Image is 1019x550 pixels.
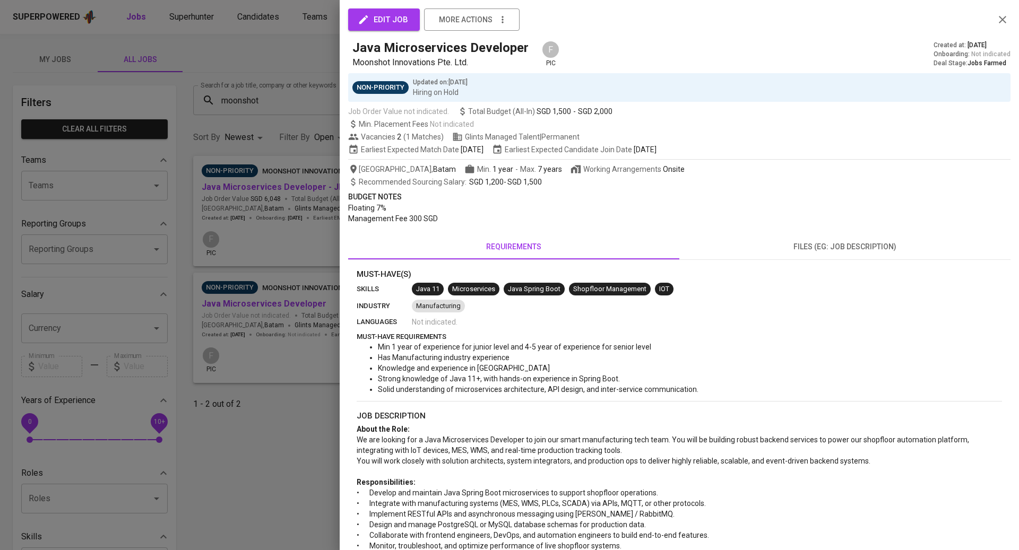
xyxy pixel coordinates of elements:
[663,164,685,174] div: Onsite
[348,132,444,142] span: Vacancies ( 1 Matches )
[571,164,685,174] span: Working Arrangements
[520,165,562,173] span: Max.
[357,284,412,294] p: skills
[348,144,483,155] span: Earliest Expected Match Date
[357,488,658,497] span: • Develop and maintain Java Spring Boot microservices to support shopfloor operations.
[493,165,513,173] span: 1 year
[357,499,706,508] span: • Integrate with manufacturing systems (MES, WMS, PLCs, SCADA) via APIs, MQTT, or other protocols.
[492,144,657,155] span: Earliest Expected Candidate Join Date
[357,531,709,539] span: • Collaborate with frontend engineers, DevOps, and automation engineers to build end-to-end featu...
[348,214,438,223] span: Management Fee 300 SGD
[357,542,621,550] span: • Monitor, troubleshoot, and optimize performance of live shopfloor systems.
[686,240,1004,254] span: files (eg: job description)
[357,510,675,518] span: • Implement RESTful APIs and asynchronous messaging using [PERSON_NAME] / RabbitMQ.
[357,301,412,311] p: industry
[378,385,698,394] span: Solid understanding of microservices architecture, API design, and inter-service communication.
[378,364,550,372] span: Knowledge and experience in [GEOGRAPHIC_DATA]
[348,191,1011,203] p: Budget Notes
[348,164,456,174] span: [GEOGRAPHIC_DATA] ,
[504,284,565,294] span: Java Spring Boot
[357,520,646,529] span: • Design and manage PostgreSQL or MySQL database schemas for production data.
[348,204,386,212] span: Floating 7%
[357,317,412,327] p: languages
[413,77,468,87] p: Updated on : [DATE]
[359,177,542,187] span: -
[934,50,1011,59] div: Onboarding :
[477,165,513,173] span: Min.
[439,13,493,27] span: more actions
[378,343,651,351] span: Min 1 year of experience for junior level and 4-5 year of experience for senior level
[573,106,576,117] span: -
[461,144,483,155] span: [DATE]
[541,40,560,59] div: F
[357,435,971,455] span: We are looking for a Java Microservices Developer to join our smart manufacturing tech team. You ...
[412,284,444,294] span: Java 11
[413,87,468,98] p: Hiring on Hold
[378,353,509,362] span: Has Manufacturing industry experience
[934,41,1011,50] div: Created at :
[634,144,657,155] span: [DATE]
[538,165,562,173] span: 7 years
[352,57,468,67] span: Moonshot Innovations Pte. Ltd.
[359,120,474,128] span: Min. Placement Fees
[357,268,1002,281] p: Must-Have(s)
[378,374,620,383] span: Strong knowledge of Java 11+, with hands-on experience in Spring Boot.
[357,331,1002,342] p: must-have requirements
[452,132,580,142] span: Glints Managed Talent | Permanent
[569,284,651,294] span: Shopfloor Management
[578,106,612,117] span: SGD 2,000
[541,40,560,68] div: pic
[395,132,401,142] span: 2
[968,59,1006,67] span: Jobs Farmed
[355,240,673,254] span: requirements
[352,39,529,56] h5: Java Microservices Developer
[655,284,673,294] span: IOT
[515,164,518,174] span: -
[968,41,987,50] span: [DATE]
[433,164,456,174] span: Batam
[357,478,416,486] span: Responsibilities:
[457,106,612,117] span: Total Budget (All-In)
[934,59,1011,68] div: Deal Stage :
[348,8,420,31] button: edit job
[430,120,474,128] span: Not indicated
[412,317,457,327] span: Not indicated .
[412,301,465,311] span: Manufacturing
[469,178,504,186] span: SGD 1,200
[448,284,499,294] span: Microservices
[357,425,410,433] span: About the Role:
[360,13,408,27] span: edit job
[357,410,1002,422] p: job description
[348,106,449,117] span: Job Order Value not indicated.
[359,178,468,186] span: Recommended Sourcing Salary :
[507,178,542,186] span: SGD 1,500
[537,106,571,117] span: SGD 1,500
[971,50,1011,59] span: Not indicated
[424,8,520,31] button: more actions
[357,457,870,465] span: You will work closely with solution architects, system integrators, and production ops to deliver...
[352,83,409,93] span: Non-Priority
